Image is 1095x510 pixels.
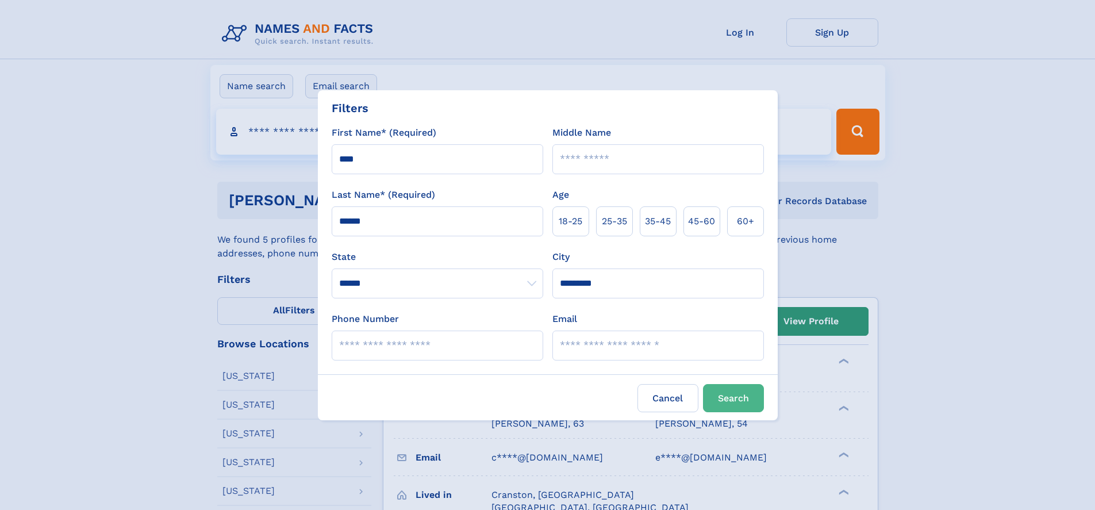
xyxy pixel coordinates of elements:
label: Middle Name [552,126,611,140]
label: City [552,250,570,264]
span: 35‑45 [645,214,671,228]
label: Phone Number [332,312,399,326]
span: 45‑60 [688,214,715,228]
label: State [332,250,543,264]
div: Filters [332,99,368,117]
label: Last Name* (Required) [332,188,435,202]
button: Search [703,384,764,412]
span: 60+ [737,214,754,228]
span: 18‑25 [559,214,582,228]
label: Cancel [637,384,698,412]
label: Email [552,312,577,326]
span: 25‑35 [602,214,627,228]
label: First Name* (Required) [332,126,436,140]
label: Age [552,188,569,202]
